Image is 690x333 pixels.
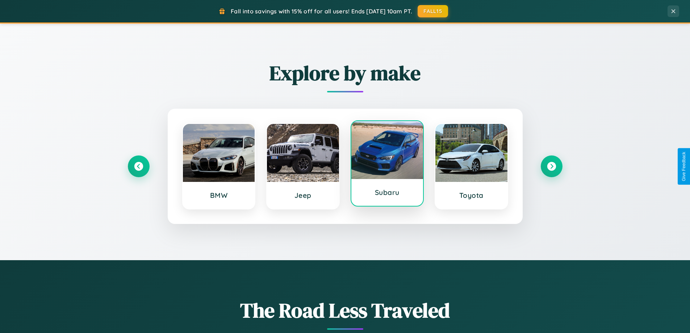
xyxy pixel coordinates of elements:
[190,191,248,200] h3: BMW
[681,152,686,181] div: Give Feedback
[231,8,412,15] span: Fall into savings with 15% off for all users! Ends [DATE] 10am PT.
[359,188,416,197] h3: Subaru
[128,59,563,87] h2: Explore by make
[418,5,448,17] button: FALL15
[443,191,500,200] h3: Toyota
[274,191,332,200] h3: Jeep
[128,296,563,324] h1: The Road Less Traveled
